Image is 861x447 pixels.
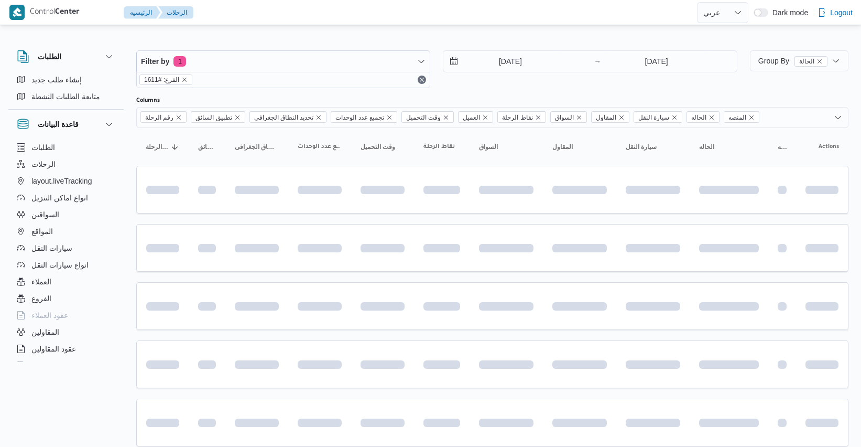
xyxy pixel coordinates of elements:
input: Press the down key to open a popover containing a calendar. [443,51,562,72]
span: سيارة النقل [626,143,657,151]
button: Remove تحديد النطاق الجغرافى from selection in this group [315,114,322,121]
span: الفرع: #1611 [144,75,179,84]
button: عقود المقاولين [13,340,119,357]
span: المقاولين [31,326,59,338]
span: انواع اماكن التنزيل [31,191,88,204]
button: Logout [813,2,857,23]
button: انواع سيارات النقل [13,257,119,273]
svg: Sorted in descending order [171,143,179,151]
button: السواق [475,139,538,155]
button: الحاله [695,139,763,155]
button: الرحلات [158,6,193,19]
button: Remove الحاله from selection in this group [709,114,715,121]
span: نقاط الرحلة [423,143,455,151]
span: تحديد النطاق الجغرافى [235,143,279,151]
span: layout.liveTracking [31,175,92,187]
button: وقت التحميل [356,139,409,155]
span: تحديد النطاق الجغرافى [249,111,327,123]
span: رقم الرحلة [140,111,187,123]
button: Remove سيارة النقل from selection in this group [671,114,678,121]
span: تجميع عدد الوحدات [298,143,342,151]
span: تطبيق السائق [198,143,216,151]
span: الرحلات [31,158,56,171]
span: المنصه [778,143,787,151]
div: قاعدة البيانات [8,139,124,366]
button: Remove المقاول from selection in this group [618,114,625,121]
img: X8yXhbKr1z7QwAAAABJRU5ErkJggg== [9,5,25,20]
button: Remove العميل from selection in this group [482,114,488,121]
span: Logout [830,6,853,19]
button: Remove تطبيق السائق from selection in this group [234,114,241,121]
button: المواقع [13,223,119,240]
button: الطلبات [17,50,115,63]
span: إنشاء طلب جديد [31,73,82,86]
span: سيارة النقل [638,112,669,123]
button: Remove نقاط الرحلة from selection in this group [535,114,541,121]
span: السواق [555,112,574,123]
span: Dark mode [768,8,808,17]
span: المنصه [728,112,746,123]
span: انواع سيارات النقل [31,259,89,271]
span: العميل [458,111,493,123]
button: إنشاء طلب جديد [13,71,119,88]
button: Filter by1 active filters [137,51,430,72]
span: تجميع عدد الوحدات [331,111,397,123]
span: السواق [479,143,498,151]
button: Remove رقم الرحلة from selection in this group [176,114,182,121]
button: Remove [416,73,428,86]
span: تطبيق السائق [191,111,245,123]
span: المقاول [596,112,616,123]
span: المنصه [724,111,759,123]
button: remove selected entity [816,58,823,65]
span: Filter by [141,55,169,68]
span: وقت التحميل [406,112,441,123]
button: الرحلات [13,156,119,173]
span: 1 active filters [173,56,186,67]
button: السواقين [13,206,119,223]
button: Remove وقت التحميل from selection in this group [443,114,449,121]
span: وقت التحميل [361,143,395,151]
span: رقم الرحلة [145,112,173,123]
button: Remove المنصه from selection in this group [748,114,755,121]
span: عقود العملاء [31,309,68,322]
button: سيارة النقل [622,139,684,155]
h3: الطلبات [38,50,61,63]
button: متابعة الطلبات النشطة [13,88,119,105]
span: تحديد النطاق الجغرافى [254,112,314,123]
button: layout.liveTracking [13,173,119,189]
span: العميل [463,112,480,123]
button: remove selected entity [181,77,188,83]
span: وقت التحميل [401,111,454,123]
button: Open list of options [834,113,842,122]
div: الطلبات [8,71,124,109]
button: الفروع [13,290,119,307]
span: الحاله [691,112,706,123]
span: عقود المقاولين [31,343,76,355]
span: المقاول [591,111,629,123]
button: الرئيسيه [124,6,160,19]
button: العملاء [13,273,119,290]
b: Center [55,8,80,17]
span: الطلبات [31,141,55,154]
button: اجهزة التليفون [13,357,119,374]
span: السواق [550,111,587,123]
button: المنصه [773,139,791,155]
input: Press the down key to open a popover containing a calendar. [604,51,709,72]
span: العملاء [31,275,51,288]
h3: قاعدة البيانات [38,118,79,131]
button: Remove السواق from selection in this group [576,114,582,121]
span: الحاله [699,143,714,151]
button: رقم الرحلةSorted in descending order [141,139,183,155]
button: قاعدة البيانات [17,118,115,131]
span: الفروع [31,292,51,305]
button: Remove تجميع عدد الوحدات from selection in this group [386,114,393,121]
span: تجميع عدد الوحدات [335,112,384,123]
span: اجهزة التليفون [31,359,75,372]
button: Group Byالحالةremove selected entity [750,50,848,71]
span: رقم الرحلة; Sorted in descending order [146,143,169,151]
button: تطبيق السائق [194,139,220,155]
span: Actions [819,143,839,151]
span: نقاط الرحلة [497,111,546,123]
span: الحالة [799,57,814,66]
button: سيارات النقل [13,240,119,257]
